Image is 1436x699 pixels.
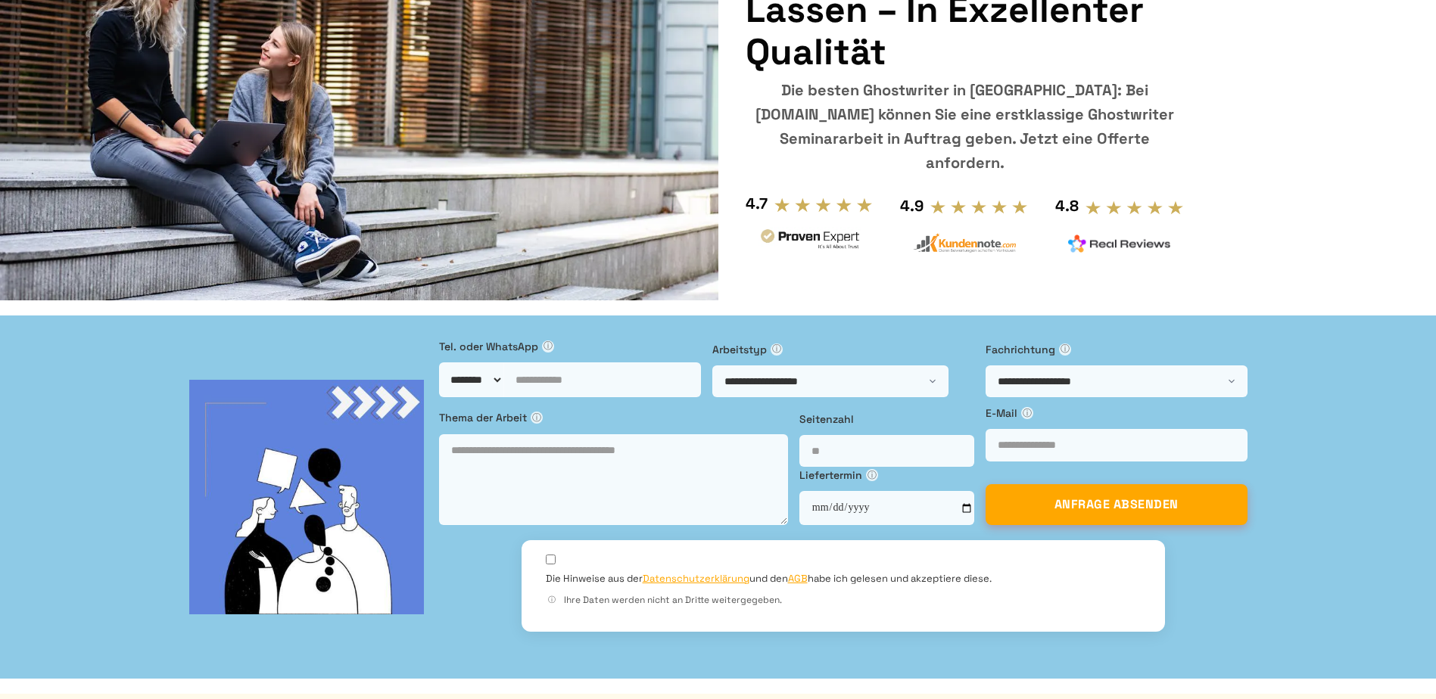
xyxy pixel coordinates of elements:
[546,572,992,586] label: Die Hinweise aus der und den habe ich gelesen und akzeptiere diese.
[531,412,543,424] span: ⓘ
[788,572,808,585] a: AGB
[930,199,1029,216] img: stars
[986,405,1248,421] label: E-Mail
[900,194,924,218] div: 4.9
[546,593,1141,607] div: Ihre Daten werden nicht an Dritte weitergegeben.
[542,340,554,353] span: ⓘ
[712,341,974,358] label: Arbeitstyp
[866,469,878,481] span: ⓘ
[799,411,974,427] label: Seitenzahl
[1059,343,1071,356] span: ⓘ
[1055,194,1079,218] div: 4.8
[771,343,783,356] span: ⓘ
[1068,235,1171,253] img: realreviews
[439,338,701,355] label: Tel. oder WhatsApp
[1021,407,1033,419] span: ⓘ
[799,467,974,483] label: Liefertermin
[189,380,424,614] img: bg
[643,572,749,585] a: Datenschutzerklärung
[986,341,1248,358] label: Fachrichtung
[546,594,558,606] span: ⓘ
[1085,200,1184,216] img: stars
[774,197,873,213] img: stars
[758,227,861,255] img: provenexpert
[913,233,1016,253] img: kundennote
[746,78,1184,175] div: Die besten Ghostwriter in [GEOGRAPHIC_DATA]: Bei [DOMAIN_NAME] können Sie eine erstklassige Ghost...
[746,191,768,216] div: 4.7
[986,484,1248,525] button: ANFRAGE ABSENDEN
[439,409,788,426] label: Thema der Arbeit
